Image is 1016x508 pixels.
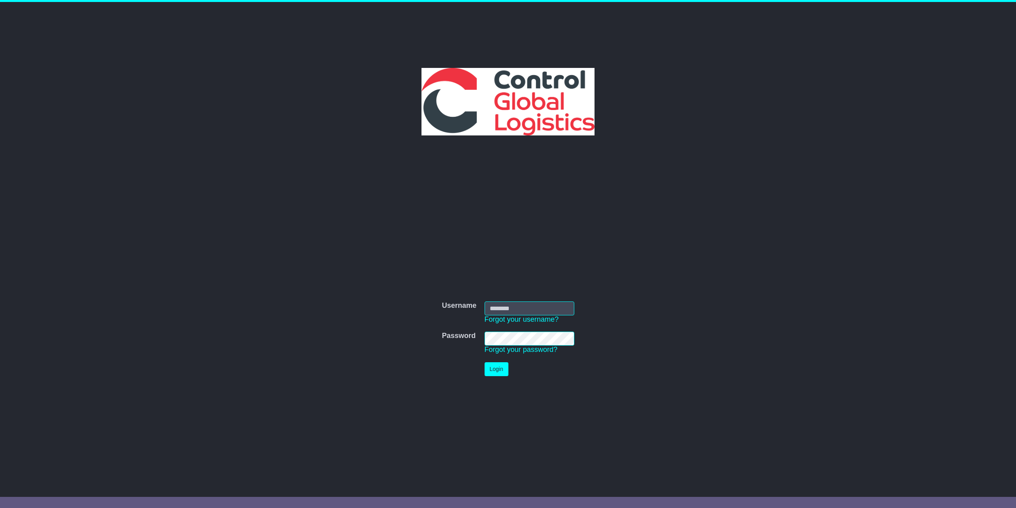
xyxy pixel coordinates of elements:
[442,301,476,310] label: Username
[485,315,559,323] a: Forgot your username?
[485,346,558,353] a: Forgot your password?
[421,68,594,135] img: Control Global Logistics PTY LTD
[442,332,475,340] label: Password
[485,362,508,376] button: Login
